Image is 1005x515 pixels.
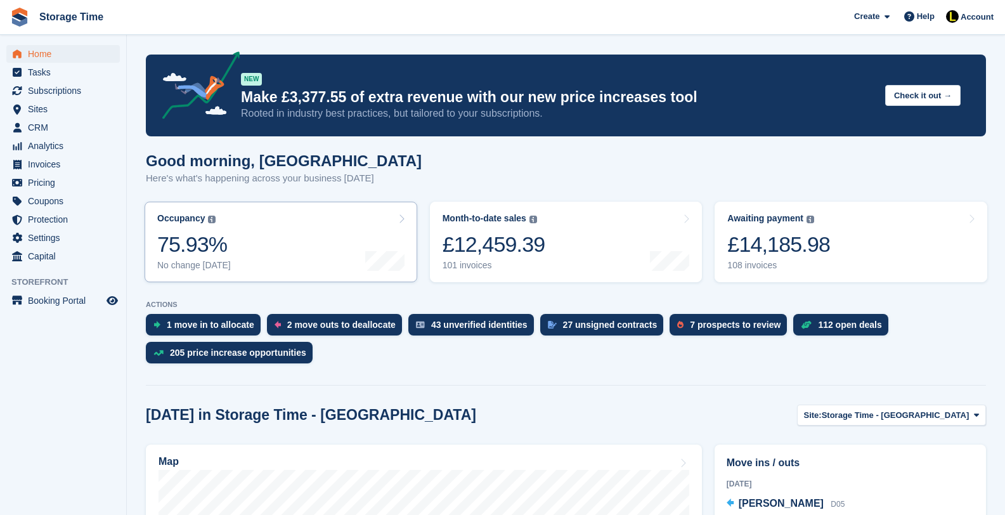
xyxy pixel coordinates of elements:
[885,85,961,106] button: Check it out →
[157,260,231,271] div: No change [DATE]
[430,202,703,282] a: Month-to-date sales £12,459.39 101 invoices
[28,174,104,192] span: Pricing
[241,73,262,86] div: NEW
[443,231,545,257] div: £12,459.39
[818,320,881,330] div: 112 open deals
[241,88,875,107] p: Make £3,377.55 of extra revenue with our new price increases tool
[831,500,845,509] span: D05
[6,63,120,81] a: menu
[727,455,974,471] h2: Move ins / outs
[670,314,793,342] a: 7 prospects to review
[715,202,987,282] a: Awaiting payment £14,185.98 108 invoices
[6,229,120,247] a: menu
[6,119,120,136] a: menu
[153,321,160,329] img: move_ins_to_allocate_icon-fdf77a2bb77ea45bf5b3d319d69a93e2d87916cf1d5bf7949dd705db3b84f3ca.svg
[804,409,822,422] span: Site:
[28,229,104,247] span: Settings
[287,320,396,330] div: 2 move outs to deallocate
[157,213,205,224] div: Occupancy
[677,321,684,329] img: prospect-51fa495bee0391a8d652442698ab0144808aea92771e9ea1ae160a38d050c398.svg
[416,321,425,329] img: verify_identity-adf6edd0f0f0b5bbfe63781bf79b02c33cf7c696d77639b501bdc392416b5a36.svg
[28,192,104,210] span: Coupons
[793,314,894,342] a: 112 open deals
[690,320,781,330] div: 7 prospects to review
[540,314,670,342] a: 27 unsigned contracts
[167,320,254,330] div: 1 move in to allocate
[6,174,120,192] a: menu
[6,211,120,228] a: menu
[159,456,179,467] h2: Map
[822,409,969,422] span: Storage Time - [GEOGRAPHIC_DATA]
[28,247,104,265] span: Capital
[146,407,476,424] h2: [DATE] in Storage Time - [GEOGRAPHIC_DATA]
[727,496,845,512] a: [PERSON_NAME] D05
[529,216,537,223] img: icon-info-grey-7440780725fd019a000dd9b08b2336e03edf1995a4989e88bcd33f0948082b44.svg
[807,216,814,223] img: icon-info-grey-7440780725fd019a000dd9b08b2336e03edf1995a4989e88bcd33f0948082b44.svg
[443,260,545,271] div: 101 invoices
[146,301,986,309] p: ACTIONS
[961,11,994,23] span: Account
[28,155,104,173] span: Invoices
[6,192,120,210] a: menu
[801,320,812,329] img: deal-1b604bf984904fb50ccaf53a9ad4b4a5d6e5aea283cecdc64d6e3604feb123c2.svg
[241,107,875,121] p: Rooted in industry best practices, but tailored to your subscriptions.
[6,155,120,173] a: menu
[6,45,120,63] a: menu
[727,478,974,490] div: [DATE]
[6,100,120,118] a: menu
[408,314,540,342] a: 43 unverified identities
[563,320,658,330] div: 27 unsigned contracts
[727,231,830,257] div: £14,185.98
[10,8,29,27] img: stora-icon-8386f47178a22dfd0bd8f6a31ec36ba5ce8667c1dd55bd0f319d3a0aa187defe.svg
[105,293,120,308] a: Preview store
[28,119,104,136] span: CRM
[28,45,104,63] span: Home
[739,498,824,509] span: [PERSON_NAME]
[275,321,281,329] img: move_outs_to_deallocate_icon-f764333ba52eb49d3ac5e1228854f67142a1ed5810a6f6cc68b1a99e826820c5.svg
[854,10,879,23] span: Create
[157,231,231,257] div: 75.93%
[267,314,408,342] a: 2 move outs to deallocate
[153,350,164,356] img: price_increase_opportunities-93ffe204e8149a01c8c9dc8f82e8f89637d9d84a8eef4429ea346261dce0b2c0.svg
[28,63,104,81] span: Tasks
[34,6,108,27] a: Storage Time
[146,171,422,186] p: Here's what's happening across your business [DATE]
[6,137,120,155] a: menu
[797,405,987,426] button: Site: Storage Time - [GEOGRAPHIC_DATA]
[152,51,240,124] img: price-adjustments-announcement-icon-8257ccfd72463d97f412b2fc003d46551f7dbcb40ab6d574587a9cd5c0d94...
[28,82,104,100] span: Subscriptions
[727,213,803,224] div: Awaiting payment
[548,321,557,329] img: contract_signature_icon-13c848040528278c33f63329250d36e43548de30e8caae1d1a13099fd9432cc5.svg
[208,216,216,223] img: icon-info-grey-7440780725fd019a000dd9b08b2336e03edf1995a4989e88bcd33f0948082b44.svg
[11,276,126,289] span: Storefront
[28,211,104,228] span: Protection
[28,137,104,155] span: Analytics
[946,10,959,23] img: Laaibah Sarwar
[146,314,267,342] a: 1 move in to allocate
[6,82,120,100] a: menu
[443,213,526,224] div: Month-to-date sales
[727,260,830,271] div: 108 invoices
[146,342,319,370] a: 205 price increase opportunities
[170,348,306,358] div: 205 price increase opportunities
[28,292,104,310] span: Booking Portal
[28,100,104,118] span: Sites
[145,202,417,282] a: Occupancy 75.93% No change [DATE]
[6,247,120,265] a: menu
[146,152,422,169] h1: Good morning, [GEOGRAPHIC_DATA]
[431,320,528,330] div: 43 unverified identities
[6,292,120,310] a: menu
[917,10,935,23] span: Help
